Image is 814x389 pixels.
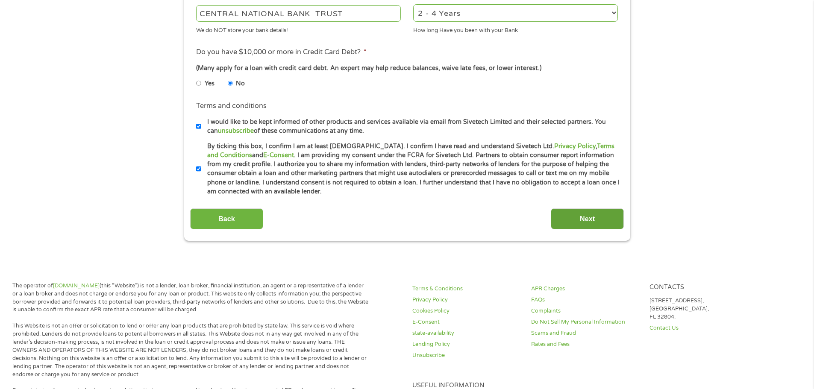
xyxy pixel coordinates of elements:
[196,23,401,35] div: We do NOT store your bank details!
[412,285,521,293] a: Terms & Conditions
[649,297,758,321] p: [STREET_ADDRESS], [GEOGRAPHIC_DATA], FL 32804.
[551,208,624,229] input: Next
[531,318,640,326] a: Do Not Sell My Personal Information
[12,282,369,314] p: The operator of (this “Website”) is not a lender, loan broker, financial institution, an agent or...
[236,79,245,88] label: No
[412,318,521,326] a: E-Consent
[196,64,617,73] div: (Many apply for a loan with credit card debt. An expert may help reduce balances, waive late fees...
[531,340,640,348] a: Rates and Fees
[201,117,620,136] label: I would like to be kept informed of other products and services available via email from Sivetech...
[207,143,614,159] a: Terms and Conditions
[196,48,367,57] label: Do you have $10,000 or more in Credit Card Debt?
[12,322,369,378] p: This Website is not an offer or solicitation to lend or offer any loan products that are prohibit...
[531,307,640,315] a: Complaints
[554,143,596,150] a: Privacy Policy
[196,102,267,111] label: Terms and conditions
[531,296,640,304] a: FAQs
[531,329,640,337] a: Scams and Fraud
[412,329,521,337] a: state-availability
[201,142,620,196] label: By ticking this box, I confirm I am at least [DEMOGRAPHIC_DATA]. I confirm I have read and unders...
[412,307,521,315] a: Cookies Policy
[263,152,294,159] a: E-Consent
[218,127,254,135] a: unsubscribe
[412,351,521,360] a: Unsubscribe
[53,282,100,289] a: [DOMAIN_NAME]
[412,296,521,304] a: Privacy Policy
[190,208,263,229] input: Back
[412,340,521,348] a: Lending Policy
[413,23,618,35] div: How long Have you been with your Bank
[531,285,640,293] a: APR Charges
[649,284,758,292] h4: Contacts
[649,324,758,332] a: Contact Us
[205,79,215,88] label: Yes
